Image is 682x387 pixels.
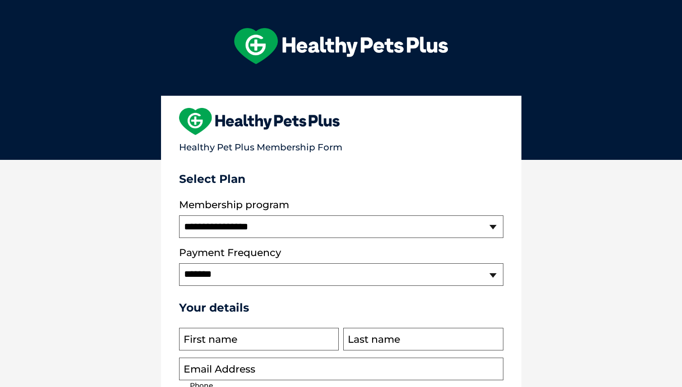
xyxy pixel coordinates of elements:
[179,108,340,135] img: heart-shape-hpp-logo-large.png
[179,138,503,153] p: Healthy Pet Plus Membership Form
[348,334,400,345] label: Last name
[184,334,237,345] label: First name
[234,28,448,64] img: hpp-logo-landscape-green-white.png
[179,172,503,186] h3: Select Plan
[179,199,503,211] label: Membership program
[184,364,255,375] label: Email Address
[179,247,281,259] label: Payment Frequency
[179,301,503,314] h3: Your details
